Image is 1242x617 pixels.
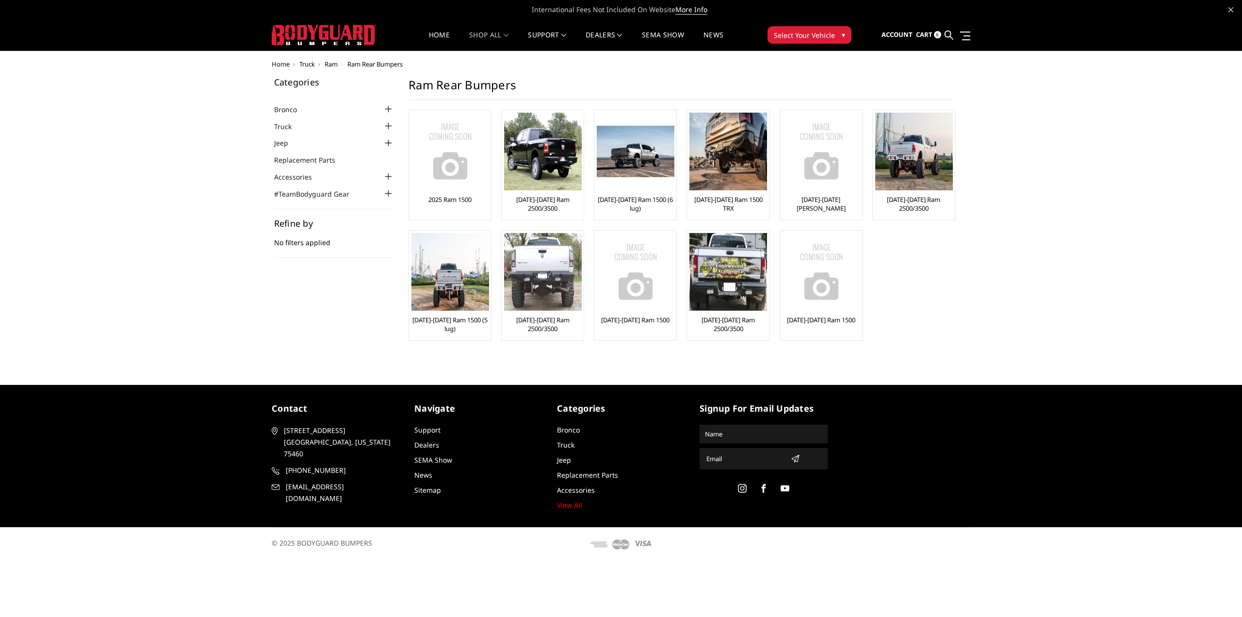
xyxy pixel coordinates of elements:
[274,104,309,115] a: Bronco
[274,121,304,132] a: Truck
[783,233,860,311] img: No Image
[414,425,441,434] a: Support
[934,31,941,38] span: 6
[597,233,674,311] a: No Image
[642,32,684,50] a: SEMA Show
[274,78,394,86] h5: Categories
[414,440,439,450] a: Dealers
[347,60,403,68] span: Ram Rear Bumpers
[557,402,685,415] h5: Categories
[882,22,913,48] a: Account
[557,470,618,480] a: Replacement Parts
[429,32,450,50] a: Home
[411,316,489,333] a: [DATE]-[DATE] Ram 1500 (5 lug)
[409,78,954,100] h1: Ram Rear Bumpers
[783,195,860,213] a: [DATE]-[DATE] [PERSON_NAME]
[272,465,400,476] a: [PHONE_NUMBER]
[274,138,300,148] a: Jeep
[272,60,290,68] a: Home
[916,22,941,48] a: Cart 6
[414,485,441,495] a: Sitemap
[842,30,845,40] span: ▾
[701,426,826,442] input: Name
[411,113,489,190] img: No Image
[272,481,400,504] a: [EMAIL_ADDRESS][DOMAIN_NAME]
[414,455,452,465] a: SEMA Show
[272,25,376,45] img: BODYGUARD BUMPERS
[286,465,398,476] span: [PHONE_NUMBER]
[916,30,932,39] span: Cart
[274,172,324,182] a: Accessories
[272,538,372,548] span: © 2025 BODYGUARD BUMPERS
[557,455,571,465] a: Jeep
[528,32,566,50] a: Support
[875,195,952,213] a: [DATE]-[DATE] Ram 2500/3500
[557,500,582,510] a: View All
[414,470,432,480] a: News
[274,219,394,228] h5: Refine by
[783,113,860,190] img: No Image
[504,316,581,333] a: [DATE]-[DATE] Ram 2500/3500
[274,155,347,165] a: Replacement Parts
[597,233,674,311] img: No Image
[274,189,361,199] a: #TeamBodyguard Gear
[703,451,787,467] input: Email
[703,32,723,50] a: News
[504,195,581,213] a: [DATE]-[DATE] Ram 2500/3500
[284,425,396,460] span: [STREET_ADDRESS] [GEOGRAPHIC_DATA], [US_STATE] 75460
[557,485,595,495] a: Accessories
[700,402,828,415] h5: signup for email updates
[557,440,574,450] a: Truck
[274,219,394,258] div: No filters applied
[601,316,670,324] a: [DATE]-[DATE] Ram 1500
[414,402,542,415] h5: Navigate
[689,316,767,333] a: [DATE]-[DATE] Ram 2500/3500
[768,26,851,44] button: Select Your Vehicle
[586,32,622,50] a: Dealers
[882,30,913,39] span: Account
[557,425,580,434] a: Bronco
[428,195,472,204] a: 2025 Ram 1500
[469,32,508,50] a: shop all
[675,5,707,15] a: More Info
[787,316,855,324] a: [DATE]-[DATE] Ram 1500
[689,195,767,213] a: [DATE]-[DATE] Ram 1500 TRX
[286,481,398,504] span: [EMAIL_ADDRESS][DOMAIN_NAME]
[325,60,338,68] a: Ram
[774,30,835,40] span: Select Your Vehicle
[597,195,674,213] a: [DATE]-[DATE] Ram 1500 (6 lug)
[299,60,315,68] a: Truck
[272,402,400,415] h5: contact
